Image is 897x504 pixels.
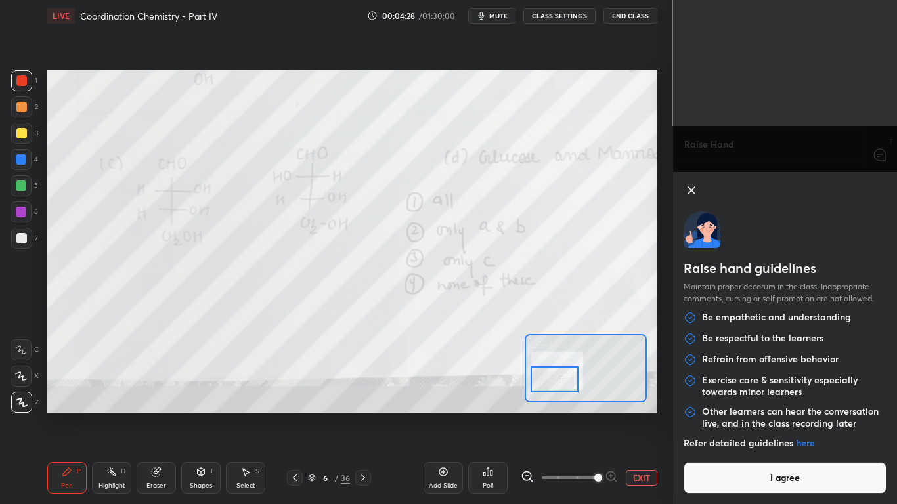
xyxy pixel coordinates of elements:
[429,482,458,489] div: Add Slide
[98,482,125,489] div: Highlight
[684,259,887,281] h2: Raise hand guidelines
[121,468,125,474] div: H
[11,339,39,360] div: C
[146,482,166,489] div: Eraser
[11,96,38,117] div: 2
[702,406,887,429] p: Other learners can hear the conversation live, and in the class recording later
[80,10,217,22] h4: Coordination Chemistry - Part IV
[603,8,657,24] button: End Class
[11,149,38,170] div: 4
[702,311,851,324] p: Be empathetic and understanding
[77,468,81,474] div: P
[702,374,887,398] p: Exercise care & sensitivity especially towards minor learners
[47,8,75,24] div: LIVE
[334,474,338,482] div: /
[255,468,259,474] div: S
[236,482,255,489] div: Select
[702,353,839,366] p: Refrain from offensive behavior
[61,482,73,489] div: Pen
[11,366,39,387] div: X
[11,228,38,249] div: 7
[211,468,215,474] div: L
[11,175,38,196] div: 5
[11,123,38,144] div: 3
[11,392,39,413] div: Z
[318,474,332,482] div: 6
[684,281,887,311] p: Maintain proper decorum in the class. Inappropriate comments, cursing or self promotion are not a...
[11,70,37,91] div: 1
[796,436,815,449] a: here
[190,482,212,489] div: Shapes
[523,8,596,24] button: CLASS SETTINGS
[11,201,38,222] div: 6
[684,462,887,493] button: I agree
[684,437,887,449] p: Refer detailed guidelines
[341,472,350,484] div: 36
[483,482,493,489] div: Poll
[489,11,508,20] span: mute
[468,8,515,24] button: mute
[702,332,823,345] p: Be respectful to the learners
[626,470,657,486] button: EXIT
